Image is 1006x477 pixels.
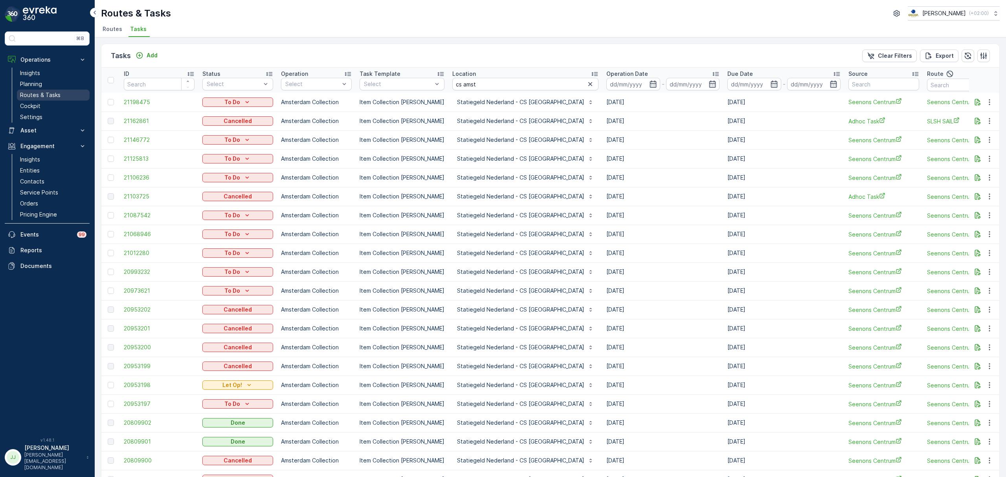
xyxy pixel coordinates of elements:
p: Let Op! [222,381,242,389]
p: Reports [20,246,86,254]
td: [DATE] [723,300,844,319]
a: Orders [17,198,90,209]
td: [DATE] [723,206,844,225]
a: 20973621 [124,287,195,295]
td: [DATE] [723,187,844,206]
td: Item Collection [PERSON_NAME] [356,206,448,225]
span: Seenons Centrum [848,249,919,257]
p: Export [936,52,954,60]
td: [DATE] [602,281,723,300]
p: Entities [20,167,40,174]
a: Seenons Centrum [927,362,998,371]
td: [DATE] [723,319,844,338]
p: Cancelled [224,343,252,351]
p: Planning [20,80,42,88]
p: Add [147,51,158,59]
p: Clear Filters [878,52,912,60]
td: Amsterdam Collection [277,168,356,187]
p: Pricing Engine [20,211,57,218]
td: [DATE] [602,225,723,244]
div: Toggle Row Selected [108,401,114,407]
span: 21103725 [124,193,195,200]
div: Toggle Row Selected [108,269,114,275]
button: To Do [202,399,273,409]
td: Item Collection [PERSON_NAME] [356,93,448,112]
span: Adhoc Task [848,117,919,125]
button: Statiegeld Nederland - CS [GEOGRAPHIC_DATA] [452,322,598,335]
span: Seenons Centrum [927,211,998,220]
a: Adhoc Task [848,193,919,201]
td: [DATE] [602,130,723,149]
button: Engagement [5,138,90,154]
a: Seenons Centrum [927,400,998,408]
button: Add [132,51,161,60]
p: Statiegeld Nederland - CS [GEOGRAPHIC_DATA] [457,174,584,182]
input: Search [452,78,598,90]
td: [DATE] [723,262,844,281]
button: Clear Filters [862,50,917,62]
button: To Do [202,135,273,145]
a: Seenons Centrum [848,381,919,389]
td: Item Collection [PERSON_NAME] [356,168,448,187]
input: Search [848,78,919,90]
a: Seenons Centrum [848,174,919,182]
td: [DATE] [602,206,723,225]
span: Seenons Centrum [848,325,919,333]
td: [DATE] [723,244,844,262]
td: Amsterdam Collection [277,93,356,112]
a: Seenons Centrum [848,230,919,238]
td: Amsterdam Collection [277,262,356,281]
td: Amsterdam Collection [277,376,356,394]
a: SLSH SAIL [927,117,998,125]
a: Seenons Centrum [848,400,919,408]
span: Seenons Centrum [848,343,919,352]
td: [DATE] [602,168,723,187]
a: Seenons Centrum [927,268,998,276]
td: Item Collection [PERSON_NAME] [356,300,448,319]
span: Seenons Centrum [927,325,998,333]
td: Amsterdam Collection [277,130,356,149]
td: Item Collection [PERSON_NAME] [356,130,448,149]
span: Seenons Centrum [848,362,919,371]
p: ( +02:00 ) [969,10,989,17]
p: Statiegeld Nederland - CS [GEOGRAPHIC_DATA] [457,287,584,295]
p: Statiegeld Nederland - CS [GEOGRAPHIC_DATA] [457,98,584,106]
span: 20993232 [124,268,195,276]
td: Amsterdam Collection [277,149,356,168]
a: Settings [17,112,90,123]
td: [DATE] [602,149,723,168]
td: Amsterdam Collection [277,338,356,357]
td: [DATE] [602,112,723,130]
td: Amsterdam Collection [277,413,356,432]
a: 20953201 [124,325,195,332]
button: Statiegeld Nederland - CS [GEOGRAPHIC_DATA] [452,247,598,259]
span: 21106236 [124,174,195,182]
span: Seenons Centrum [927,98,998,106]
a: Seenons Centrum [927,249,998,257]
td: [DATE] [723,376,844,394]
span: 21068946 [124,230,195,238]
p: Service Points [20,189,58,196]
span: Seenons Centrum [848,98,919,106]
p: To Do [224,136,240,144]
a: Seenons Centrum [927,155,998,163]
a: Pricing Engine [17,209,90,220]
td: Amsterdam Collection [277,281,356,300]
span: 20953200 [124,343,195,351]
button: Statiegeld Nederland - CS [GEOGRAPHIC_DATA] [452,190,598,203]
a: 20953199 [124,362,195,370]
p: Statiegeld Nederland - CS [GEOGRAPHIC_DATA] [457,381,584,389]
p: To Do [224,268,240,276]
a: 20953202 [124,306,195,314]
p: To Do [224,174,240,182]
button: Statiegeld Nederland - CS [GEOGRAPHIC_DATA] [452,303,598,316]
a: 20809902 [124,419,195,427]
img: logo_dark-DEwI_e13.png [23,6,57,22]
button: Statiegeld Nederland - CS [GEOGRAPHIC_DATA] [452,284,598,297]
p: To Do [224,155,240,163]
p: Insights [20,69,40,77]
td: [DATE] [602,376,723,394]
